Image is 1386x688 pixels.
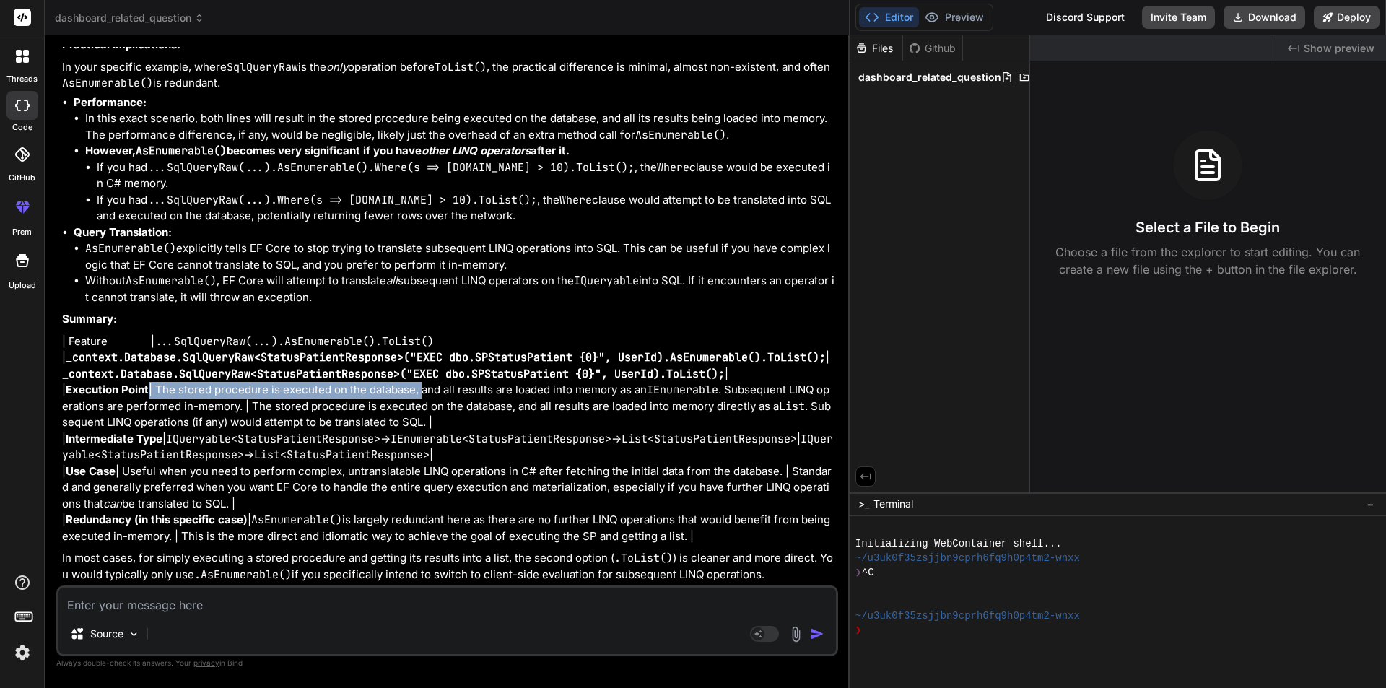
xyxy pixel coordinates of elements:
div: Discord Support [1037,6,1133,29]
span: ❯ [855,623,862,637]
code: ...SqlQueryRaw(...).AsEnumerable().ToList() [154,334,434,349]
code: _context.Database.SqlQueryRaw<StatusPatientResponse>("EXEC dbo.SPStatusPatient {0}", UserId).ToLi... [62,367,725,381]
code: SqlQueryRaw [227,60,298,74]
label: code [12,121,32,134]
label: GitHub [9,172,35,184]
strong: Performance: [74,95,147,109]
em: can [103,497,122,510]
span: ~/u3uk0f35zsjjbn9cprh6fq9h0p4tm2-wnxx [855,551,1080,565]
code: AsEnumerable() [85,241,176,256]
span: ❯ [855,565,862,580]
label: Upload [9,279,36,292]
code: Where [559,193,592,207]
span: >_ [858,497,869,511]
code: IEnumerable<StatusPatientResponse> [391,432,611,446]
img: settings [10,640,35,665]
code: AsEnumerable() [136,144,227,158]
code: IQueryable<StatusPatientResponse> [166,432,380,446]
em: only [326,60,348,74]
p: Source [90,627,123,641]
code: IQueryable [574,274,639,288]
button: Editor [859,7,919,27]
span: dashboard_related_question [55,11,204,25]
button: Preview [919,7,990,27]
strong: Summary: [62,312,117,326]
strong: However, becomes very significant if you have after it. [85,144,570,157]
code: Where [657,160,689,175]
code: ToList() [435,60,487,74]
img: attachment [788,626,804,643]
code: .ToList() [614,551,673,565]
button: Download [1224,6,1305,29]
span: privacy [193,658,219,667]
img: icon [810,627,824,641]
p: Choose a file from the explorer to start editing. You can create a new file using the + button in... [1046,243,1369,278]
span: dashboard_related_question [858,70,1001,84]
code: AsEnumerable() [62,76,153,90]
strong: Use Case [66,464,115,478]
p: In your specific example, where is the operation before , the practical difference is minimal, al... [62,59,835,92]
code: List<StatusPatientResponse> [622,432,797,446]
div: Files [850,41,902,56]
button: Invite Team [1142,6,1215,29]
code: AsEnumerable() [126,274,217,288]
span: Terminal [873,497,913,511]
code: AsEnumerable() [635,128,726,142]
li: In this exact scenario, both lines will result in the stored procedure being executed on the data... [85,110,835,143]
p: Always double-check its answers. Your in Bind [56,656,838,670]
label: threads [6,73,38,85]
button: Deploy [1314,6,1380,29]
label: prem [12,226,32,238]
code: AsEnumerable() [251,513,342,527]
code: List<StatusPatientResponse> [254,448,430,462]
button: − [1364,492,1377,515]
li: If you had , the clause would be executed in C# memory. [97,160,835,192]
code: ...SqlQueryRaw(...).AsEnumerable().Where(s => [DOMAIN_NAME] > 10).ToList(); [147,160,635,175]
strong: Redundancy (in this specific case) [66,513,248,526]
li: Without , EF Core will attempt to translate subsequent LINQ operators on the into SQL. If it enco... [85,273,835,305]
code: IEnumerable [647,383,718,397]
div: Github [903,41,962,56]
p: | Feature | | | | | | The stored procedure is executed on the database, and all results are loade... [62,334,835,545]
span: − [1367,497,1374,511]
code: List [779,399,805,414]
em: other LINQ operators [422,144,531,157]
code: _context.Database.SqlQueryRaw<StatusPatientResponse>("EXEC dbo.SPStatusPatient {0}", UserId).AsEn... [66,350,826,365]
strong: Execution Point [66,383,149,396]
span: Initializing WebContainer shell... [855,536,1062,551]
p: In most cases, for simply executing a stored procedure and getting its results into a list, the s... [62,550,835,583]
li: explicitly tells EF Core to stop trying to translate subsequent LINQ operations into SQL. This ca... [85,240,835,273]
span: ^C [862,565,874,580]
li: If you had , the clause would attempt to be translated into SQL and executed on the database, pot... [97,192,835,225]
code: .AsEnumerable() [194,567,292,582]
em: all [386,274,398,287]
code: ...SqlQueryRaw(...).Where(s => [DOMAIN_NAME] > 10).ToList(); [147,193,537,207]
strong: Query Translation: [74,225,172,239]
img: Pick Models [128,628,140,640]
h3: Select a File to Begin [1136,217,1280,238]
strong: Intermediate Type [66,432,162,445]
span: Show preview [1304,41,1374,56]
span: ~/u3uk0f35zsjjbn9cprh6fq9h0p4tm2-wnxx [855,609,1080,623]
